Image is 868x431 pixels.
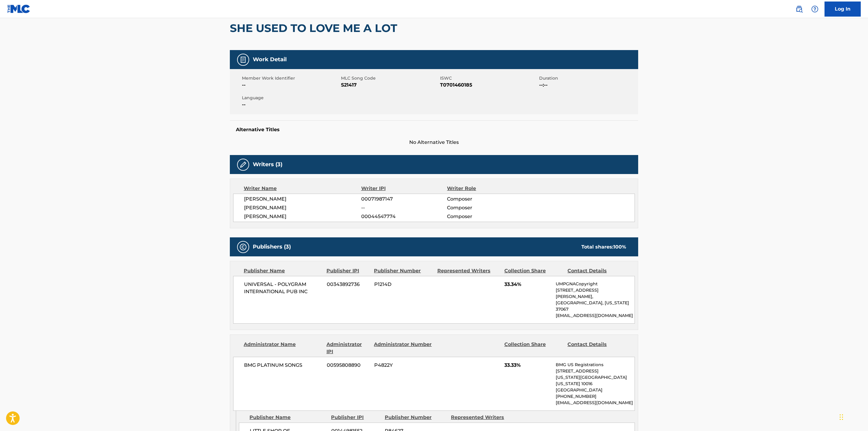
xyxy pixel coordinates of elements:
[793,3,805,15] a: Public Search
[567,267,626,274] div: Contact Details
[825,2,861,17] a: Log In
[447,195,525,203] span: Composer
[504,362,551,369] span: 33.33%
[249,414,326,421] div: Publisher Name
[244,341,322,355] div: Administrator Name
[230,21,400,35] h2: SHE USED TO LOVE ME A LOT
[811,5,818,13] img: help
[240,243,247,251] img: Publishers
[253,161,282,168] h5: Writers (3)
[838,402,868,431] iframe: Chat Widget
[7,5,31,13] img: MLC Logo
[253,56,287,63] h5: Work Detail
[242,75,339,81] span: Member Work Identifier
[326,267,369,274] div: Publisher IPI
[447,213,525,220] span: Composer
[242,81,339,89] span: --
[341,81,439,89] span: S21417
[556,387,635,393] p: [GEOGRAPHIC_DATA]
[327,362,370,369] span: 00595808890
[244,281,322,295] span: UNIVERSAL - POLYGRAM INTERNATIONAL PUB INC
[451,414,513,421] div: Represented Writers
[361,195,447,203] span: 00071987147
[374,362,433,369] span: P4822Y
[556,287,635,300] p: [STREET_ADDRESS][PERSON_NAME],
[326,341,369,355] div: Administrator IPI
[244,204,361,211] span: [PERSON_NAME]
[440,75,538,81] span: ISWC
[581,243,626,251] div: Total shares:
[374,341,432,355] div: Administrator Number
[504,341,563,355] div: Collection Share
[556,368,635,374] p: [STREET_ADDRESS]
[838,402,868,431] div: Widget chat
[244,185,361,192] div: Writer Name
[361,213,447,220] span: 00044547774
[556,374,635,387] p: [US_STATE][GEOGRAPHIC_DATA][US_STATE] 10016
[230,139,638,146] span: No Alternative Titles
[556,400,635,406] p: [EMAIL_ADDRESS][DOMAIN_NAME]
[331,414,380,421] div: Publisher IPI
[613,244,626,250] span: 100 %
[242,95,339,101] span: Language
[374,267,432,274] div: Publisher Number
[240,161,247,168] img: Writers
[361,185,447,192] div: Writer IPI
[556,312,635,319] p: [EMAIL_ADDRESS][DOMAIN_NAME]
[504,267,563,274] div: Collection Share
[244,213,361,220] span: [PERSON_NAME]
[447,185,525,192] div: Writer Role
[556,300,635,312] p: [GEOGRAPHIC_DATA], [US_STATE] 37067
[567,341,626,355] div: Contact Details
[385,414,446,421] div: Publisher Number
[809,3,821,15] div: Help
[840,408,843,426] div: Trascina
[242,101,339,108] span: --
[361,204,447,211] span: --
[437,267,500,274] div: Represented Writers
[447,204,525,211] span: Composer
[253,243,291,250] h5: Publishers (3)
[504,281,551,288] span: 33.34%
[556,362,635,368] p: BMG US Registrations
[440,81,538,89] span: T0701460185
[556,281,635,287] p: UMPGNACopyright
[796,5,803,13] img: search
[240,56,247,63] img: Work Detail
[244,362,322,369] span: BMG PLATINUM SONGS
[539,81,637,89] span: --:--
[556,393,635,400] p: [PHONE_NUMBER]
[327,281,370,288] span: 00343892736
[236,127,632,133] h5: Alternative Titles
[244,195,361,203] span: [PERSON_NAME]
[341,75,439,81] span: MLC Song Code
[539,75,637,81] span: Duration
[374,281,433,288] span: P1214D
[244,267,322,274] div: Publisher Name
